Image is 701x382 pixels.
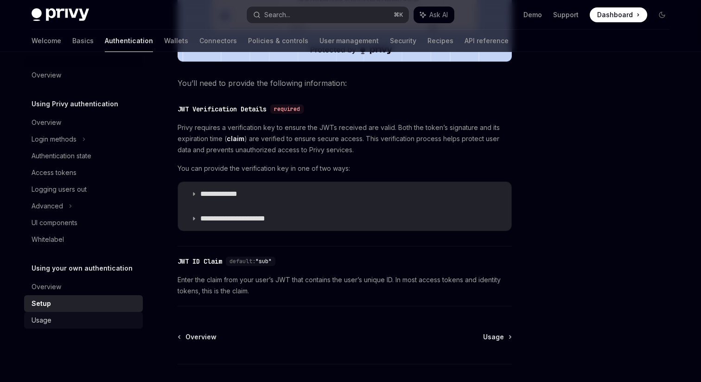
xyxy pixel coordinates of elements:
span: ⌘ K [394,11,403,19]
div: required [270,104,304,114]
span: "sub" [255,258,272,265]
img: dark logo [32,8,89,21]
a: Overview [178,332,217,342]
a: Logging users out [24,181,143,198]
a: Setup [24,295,143,312]
a: UI components [24,214,143,231]
a: Overview [24,278,143,295]
span: Ask AI [429,10,448,19]
a: Whitelabel [24,231,143,248]
a: Connectors [199,30,237,52]
a: Demo [523,10,542,19]
span: Dashboard [597,10,633,19]
a: Wallets [164,30,188,52]
a: Authentication [105,30,153,52]
a: claim [227,135,244,143]
div: UI components [32,217,77,228]
div: Overview [32,281,61,292]
div: Setup [32,298,51,309]
span: Overview [185,332,217,342]
div: JWT ID Claim [178,257,222,266]
span: You can provide the verification key in one of two ways: [178,163,512,174]
button: Search...⌘K [247,6,409,23]
a: Policies & controls [248,30,308,52]
h5: Using Privy authentication [32,98,118,110]
a: Welcome [32,30,61,52]
div: Authentication state [32,150,91,162]
a: Support [553,10,579,19]
div: Advanced [32,201,63,212]
a: Recipes [427,30,453,52]
a: User management [319,30,379,52]
div: Login methods [32,134,76,145]
a: Overview [24,67,143,84]
a: Basics [72,30,94,52]
a: Authentication state [24,148,143,164]
span: Usage [483,332,504,342]
div: Overview [32,117,61,128]
div: Logging users out [32,184,87,195]
a: API reference [465,30,509,52]
a: Overview [24,114,143,131]
span: default: [229,258,255,265]
button: Toggle dark mode [655,7,669,22]
div: Whitelabel [32,234,64,245]
a: Usage [483,332,511,342]
div: Access tokens [32,167,76,178]
button: Ask AI [414,6,454,23]
div: Overview [32,70,61,81]
span: You’ll need to provide the following information: [178,77,512,90]
h5: Using your own authentication [32,263,133,274]
span: Enter the claim from your user’s JWT that contains the user’s unique ID. In most access tokens an... [178,274,512,297]
div: Search... [264,9,290,20]
a: Access tokens [24,164,143,181]
span: Privy requires a verification key to ensure the JWTs received are valid. Both the token’s signatu... [178,122,512,155]
a: Security [390,30,416,52]
div: JWT Verification Details [178,104,267,114]
a: Dashboard [590,7,647,22]
div: Usage [32,315,51,326]
a: Usage [24,312,143,329]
